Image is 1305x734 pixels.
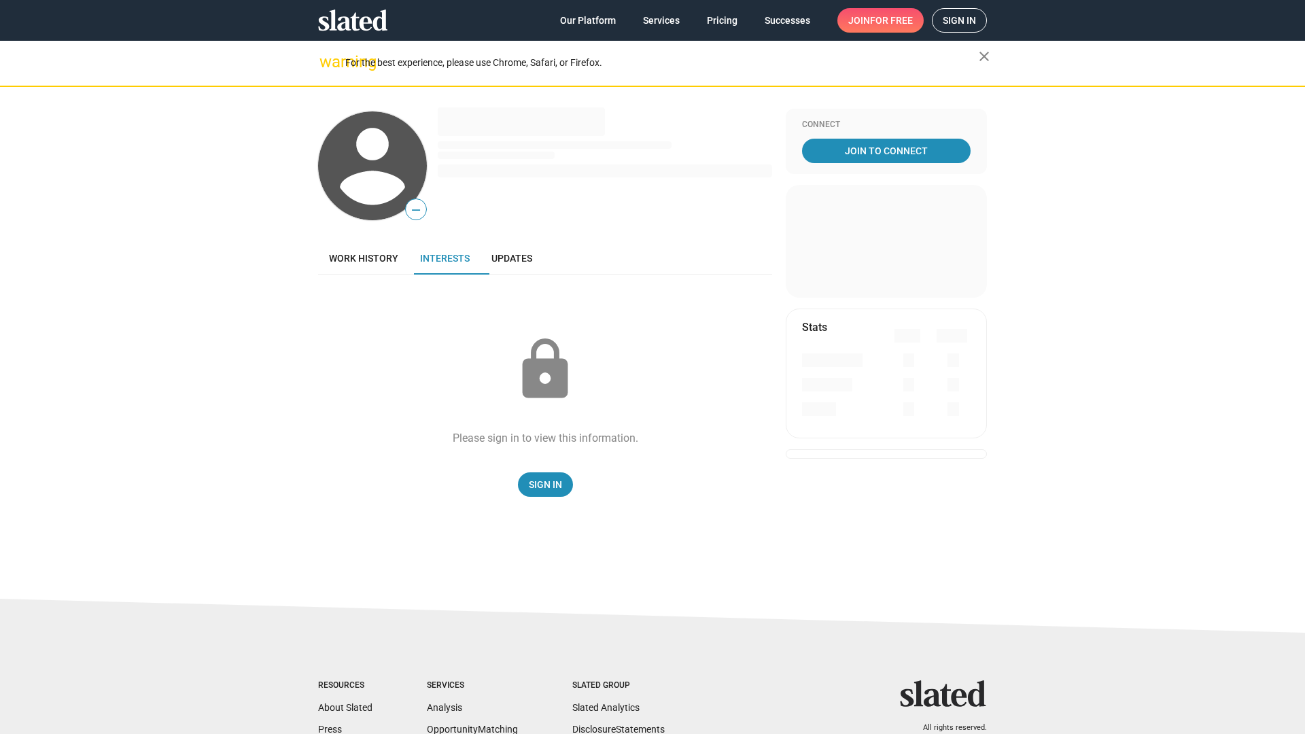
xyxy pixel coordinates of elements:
[481,242,543,275] a: Updates
[491,253,532,264] span: Updates
[329,253,398,264] span: Work history
[318,242,409,275] a: Work history
[932,8,987,33] a: Sign in
[837,8,924,33] a: Joinfor free
[754,8,821,33] a: Successes
[943,9,976,32] span: Sign in
[549,8,627,33] a: Our Platform
[707,8,737,33] span: Pricing
[427,680,518,691] div: Services
[848,8,913,33] span: Join
[802,120,971,130] div: Connect
[632,8,691,33] a: Services
[511,336,579,404] mat-icon: lock
[805,139,968,163] span: Join To Connect
[802,139,971,163] a: Join To Connect
[518,472,573,497] a: Sign In
[319,54,336,70] mat-icon: warning
[802,320,827,334] mat-card-title: Stats
[765,8,810,33] span: Successes
[572,680,665,691] div: Slated Group
[318,702,372,713] a: About Slated
[318,680,372,691] div: Resources
[870,8,913,33] span: for free
[409,242,481,275] a: Interests
[572,702,640,713] a: Slated Analytics
[643,8,680,33] span: Services
[453,431,638,445] div: Please sign in to view this information.
[427,702,462,713] a: Analysis
[420,253,470,264] span: Interests
[560,8,616,33] span: Our Platform
[529,472,562,497] span: Sign In
[696,8,748,33] a: Pricing
[406,201,426,219] span: —
[976,48,992,65] mat-icon: close
[345,54,979,72] div: For the best experience, please use Chrome, Safari, or Firefox.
